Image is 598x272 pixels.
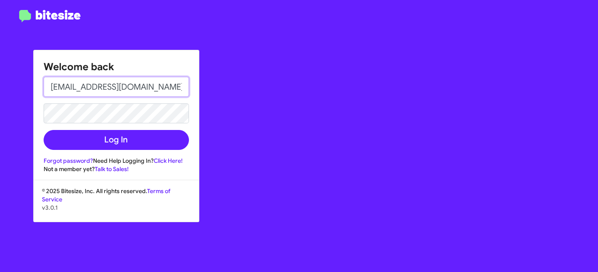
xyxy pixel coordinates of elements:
[44,77,189,97] input: Email address
[44,157,189,165] div: Need Help Logging In?
[44,130,189,150] button: Log In
[154,157,183,164] a: Click Here!
[44,60,189,74] h1: Welcome back
[95,165,129,173] a: Talk to Sales!
[34,187,199,222] div: © 2025 Bitesize, Inc. All rights reserved.
[42,203,191,212] p: v3.0.1
[42,187,170,203] a: Terms of Service
[44,157,93,164] a: Forgot password?
[44,165,189,173] div: Not a member yet?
